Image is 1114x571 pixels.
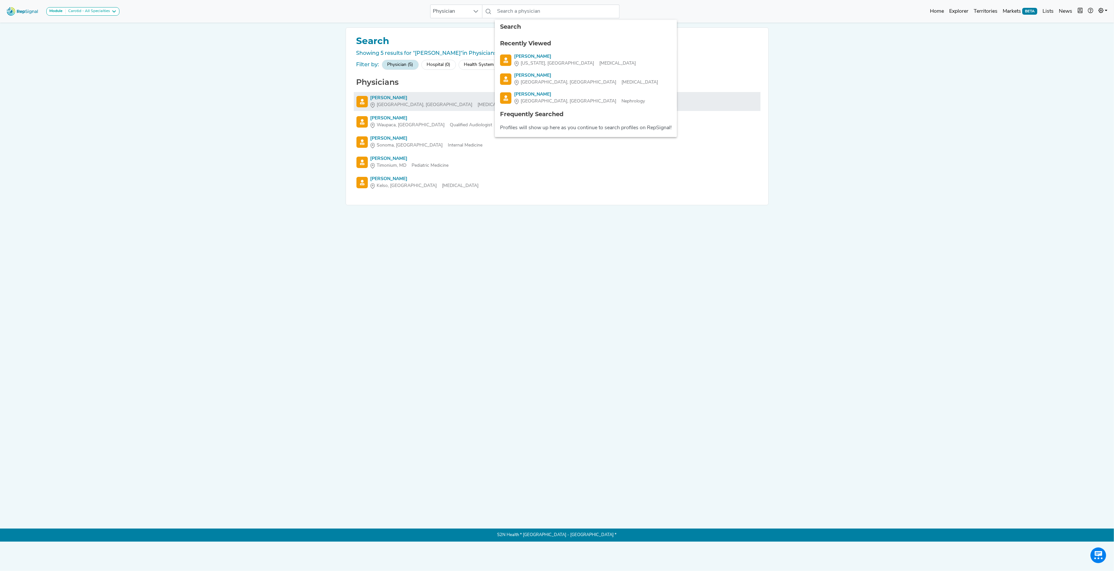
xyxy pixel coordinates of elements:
[494,5,619,18] input: Search a physician
[377,122,445,129] span: Waupaca, [GEOGRAPHIC_DATA]
[500,72,672,86] a: [PERSON_NAME][GEOGRAPHIC_DATA], [GEOGRAPHIC_DATA][MEDICAL_DATA]
[500,53,672,67] a: [PERSON_NAME][US_STATE], [GEOGRAPHIC_DATA][MEDICAL_DATA]
[500,54,511,66] img: Physician Search Icon
[370,135,483,142] div: [PERSON_NAME]
[356,116,368,128] img: Physician Search Icon
[370,182,479,189] div: [MEDICAL_DATA]
[500,110,672,119] div: Frequently Searched
[495,69,677,88] li: Theodore Yuo
[1056,5,1075,18] a: News
[377,162,407,169] span: Timonium, MD
[1000,5,1040,18] a: MarketsBETA
[521,79,616,86] span: [GEOGRAPHIC_DATA], [GEOGRAPHIC_DATA]
[500,39,672,48] div: Recently Viewed
[354,78,761,87] h2: Physicians
[514,53,636,60] div: [PERSON_NAME]
[356,176,758,189] a: [PERSON_NAME]Kelso, [GEOGRAPHIC_DATA][MEDICAL_DATA]
[459,60,506,70] div: Health System (0)
[1022,8,1037,14] span: BETA
[947,5,971,18] a: Explorer
[66,9,110,14] div: Carotid - All Specialties
[370,155,449,162] div: [PERSON_NAME]
[495,51,677,69] li: Victoria Teodorescu
[500,23,521,30] span: Search
[356,135,758,149] a: [PERSON_NAME]Sonoma, [GEOGRAPHIC_DATA]Internal Medicine
[370,101,514,108] div: [MEDICAL_DATA]
[356,115,758,129] a: [PERSON_NAME]Waupaca, [GEOGRAPHIC_DATA]Qualified Audiologist
[370,162,449,169] div: Pediatric Medicine
[356,96,368,107] img: Physician Search Icon
[370,142,483,149] div: Internal Medicine
[356,157,368,168] img: Physician Search Icon
[356,136,368,148] img: Physician Search Icon
[514,79,658,86] div: [MEDICAL_DATA]
[346,529,769,542] p: S2N Health * [GEOGRAPHIC_DATA] - [GEOGRAPHIC_DATA] *
[49,9,63,13] strong: Module
[521,98,616,105] span: [GEOGRAPHIC_DATA], [GEOGRAPHIC_DATA]
[500,73,511,85] img: Physician Search Icon
[356,155,758,169] a: [PERSON_NAME]Timonium, MDPediatric Medicine
[377,182,437,189] span: Kelso, [GEOGRAPHIC_DATA]
[431,5,470,18] span: Physician
[370,122,493,129] div: Qualified Audiologist
[377,101,473,108] span: [GEOGRAPHIC_DATA], [GEOGRAPHIC_DATA]
[1040,5,1056,18] a: Lists
[370,95,514,101] div: [PERSON_NAME]
[354,49,761,57] div: Showing 5 results for "[PERSON_NAME]"
[463,50,497,56] span: in Physicians
[370,115,493,122] div: [PERSON_NAME]
[514,60,636,67] div: [MEDICAL_DATA]
[500,91,672,105] a: [PERSON_NAME][GEOGRAPHIC_DATA], [GEOGRAPHIC_DATA]Nephrology
[514,72,658,79] div: [PERSON_NAME]
[356,61,379,69] div: Filter by:
[377,142,443,149] span: Sonoma, [GEOGRAPHIC_DATA]
[927,5,947,18] a: Home
[500,92,511,104] img: Physician Search Icon
[370,176,479,182] div: [PERSON_NAME]
[356,95,758,108] a: [PERSON_NAME][GEOGRAPHIC_DATA], [GEOGRAPHIC_DATA][MEDICAL_DATA]
[421,60,456,70] div: Hospital (0)
[521,60,594,67] span: [US_STATE], [GEOGRAPHIC_DATA]
[382,60,419,70] div: Physician (5)
[514,98,645,105] div: Nephrology
[354,36,761,47] h1: Search
[495,88,677,107] li: Saravanan Balamuthusamy
[46,7,119,16] button: ModuleCarotid - All Specialties
[356,177,368,188] img: Physician Search Icon
[1075,5,1085,18] button: Intel Book
[514,91,645,98] div: [PERSON_NAME]
[971,5,1000,18] a: Territories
